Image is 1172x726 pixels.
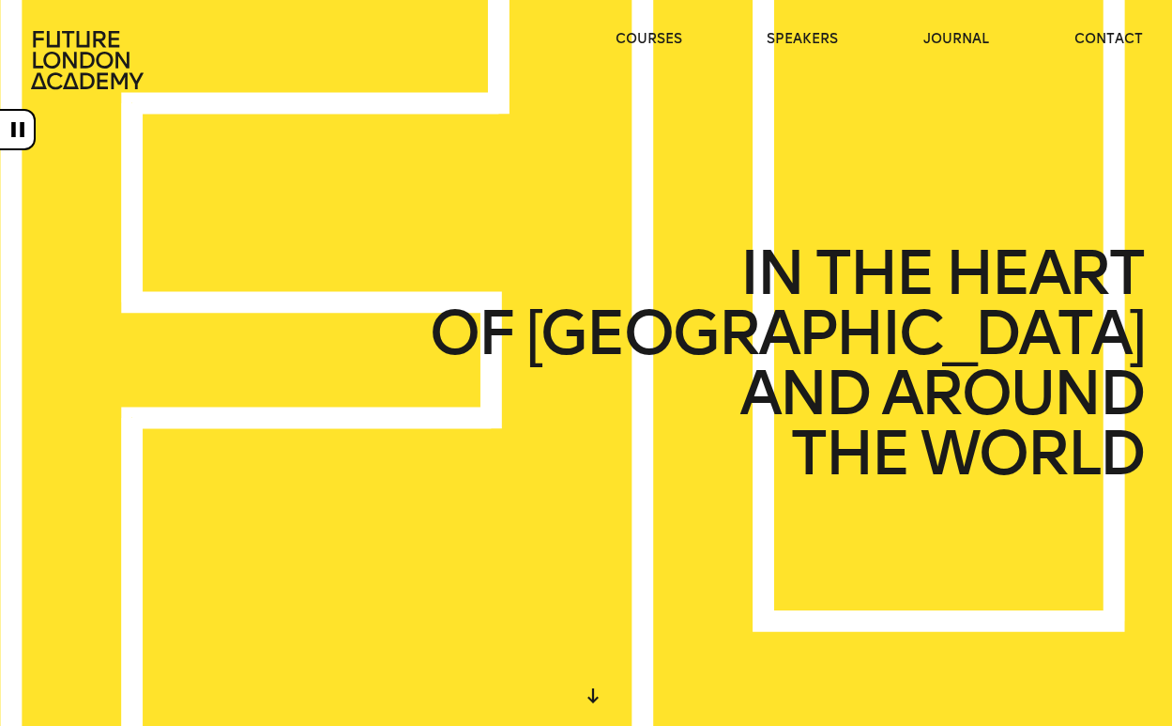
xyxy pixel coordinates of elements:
span: IN [738,243,801,303]
span: HEART [945,243,1143,303]
span: AND [738,363,868,424]
span: THE [789,424,907,484]
span: [GEOGRAPHIC_DATA] [525,303,1143,363]
a: journal [923,30,989,49]
a: speakers [767,30,838,49]
a: contact [1074,30,1143,49]
span: AROUND [880,363,1142,424]
span: OF [429,303,513,363]
span: THE [814,243,932,303]
a: courses [616,30,682,49]
span: WORLD [921,424,1143,484]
